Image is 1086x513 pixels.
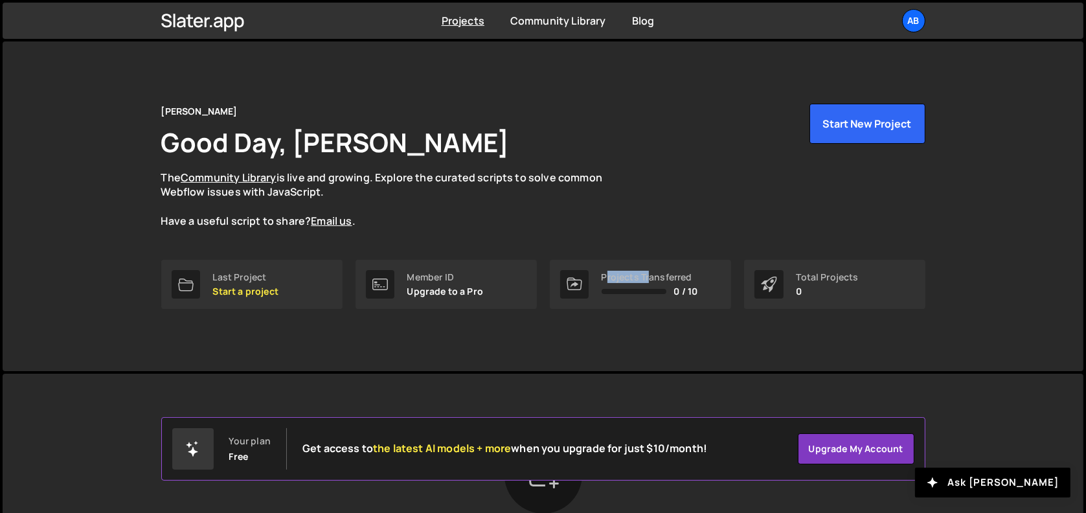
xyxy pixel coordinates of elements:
[213,272,278,282] div: Last Project
[161,260,343,309] a: Last Project Start a project
[302,442,707,455] h2: Get access to when you upgrade for just $10/month!
[915,468,1070,497] button: Ask [PERSON_NAME]
[407,272,484,282] div: Member ID
[229,436,271,446] div: Your plan
[213,286,278,297] p: Start a project
[797,272,859,282] div: Total Projects
[442,14,484,28] a: Projects
[181,170,277,185] a: Community Library
[602,272,698,282] div: Projects Transferred
[311,214,352,228] a: Email us
[798,433,914,464] a: Upgrade my account
[161,170,628,229] p: The is live and growing. Explore the curated scripts to solve common Webflow issues with JavaScri...
[674,286,698,297] span: 0 / 10
[632,14,655,28] a: Blog
[809,104,925,144] button: Start New Project
[373,441,511,455] span: the latest AI models + more
[161,104,238,119] div: [PERSON_NAME]
[229,451,249,462] div: Free
[510,14,606,28] a: Community Library
[407,286,484,297] p: Upgrade to a Pro
[161,124,510,160] h1: Good Day, [PERSON_NAME]
[797,286,859,297] p: 0
[902,9,925,32] a: Ab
